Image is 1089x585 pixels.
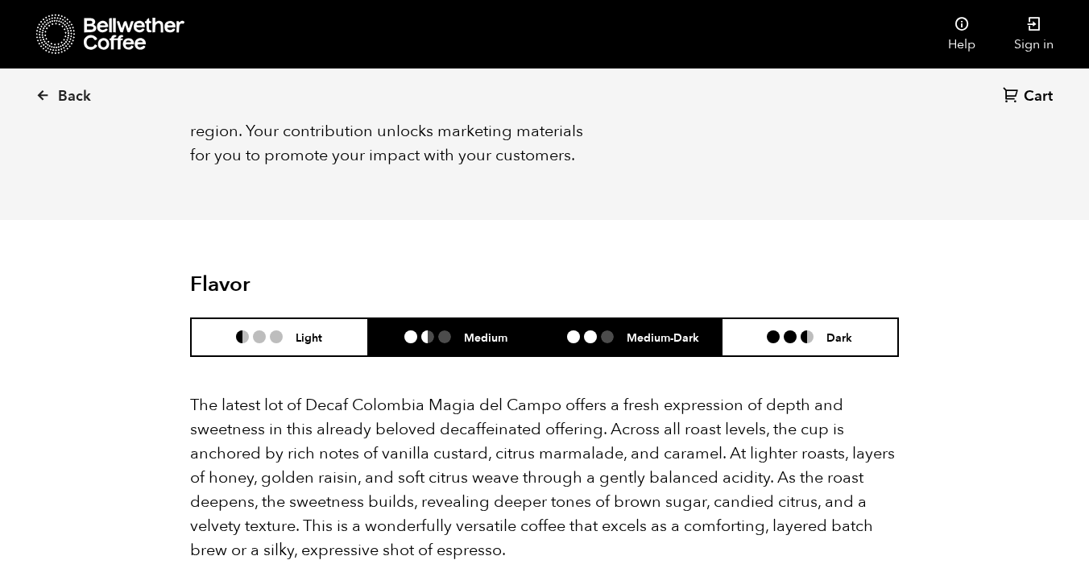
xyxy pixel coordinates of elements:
span: Back [58,87,91,106]
p: The latest lot of Decaf Colombia Magia del Campo offers a fresh expression of depth and sweetness... [190,393,899,562]
a: Cart [1003,86,1057,108]
h6: Light [296,330,322,344]
h6: Dark [826,330,852,344]
h6: Medium [464,330,507,344]
h6: Medium-Dark [627,330,699,344]
span: Cart [1024,87,1053,106]
h2: Flavor [190,272,426,297]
